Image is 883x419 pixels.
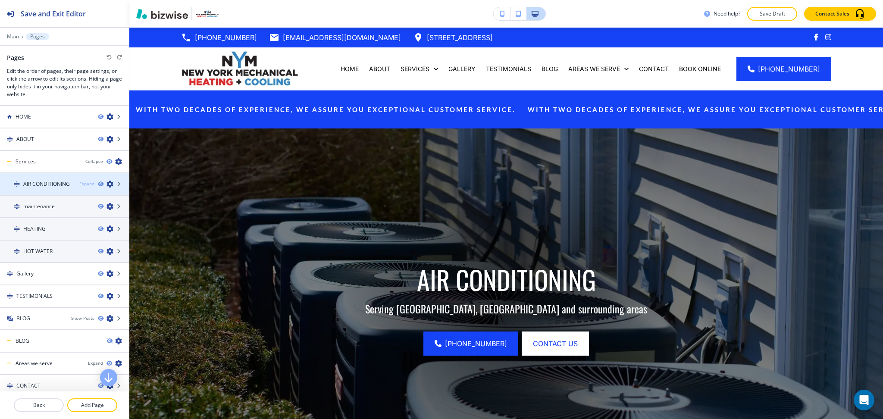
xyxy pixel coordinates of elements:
[522,331,589,356] button: Contact us
[568,65,620,73] p: Areas we serve
[16,360,53,367] h4: Areas we serve
[7,53,24,62] h2: Pages
[639,65,669,73] p: CONTACT
[15,401,63,409] p: Back
[7,383,13,389] img: Drag
[30,34,45,40] p: Pages
[85,158,103,165] button: Collapse
[679,65,721,73] p: BOOK ONLINE
[427,31,493,44] p: [STREET_ADDRESS]
[195,31,257,44] p: [PHONE_NUMBER]
[71,315,94,322] button: Show Posts
[16,113,31,121] h4: HOME
[854,390,874,410] div: Open Intercom Messenger
[16,135,34,143] h4: ABOUT
[16,292,53,300] h4: TESTIMONIALS
[181,31,257,44] a: [PHONE_NUMBER]
[341,65,359,73] p: HOME
[21,9,86,19] h2: Save and Exit Editor
[369,65,390,73] p: ABOUT
[14,248,20,254] img: Drag
[14,226,20,232] img: Drag
[181,50,298,87] img: New York Mechanical Heating and Air Conditioning
[196,10,219,18] img: Your Logo
[23,225,46,233] h4: HEATING
[23,203,55,210] h4: maintenance
[14,181,20,187] img: Drag
[16,315,30,322] h4: BLOG
[7,316,13,322] img: Blog
[423,331,518,356] a: [PHONE_NUMBER]
[14,203,20,209] img: Drag
[68,401,116,409] p: Add Page
[486,65,531,73] p: TESTIMONIALS
[758,10,786,18] p: Save Draft
[758,64,820,74] span: [PHONE_NUMBER]
[16,158,36,166] h4: Services
[7,67,122,98] h3: Edit the order of pages, their page settings, or click the arrow to edit its sections. Hiding a p...
[448,65,476,73] p: Gallery
[230,302,782,315] p: Serving [GEOGRAPHIC_DATA], [GEOGRAPHIC_DATA] and surrounding areas
[88,360,103,366] button: Expand
[401,65,429,73] p: Services
[413,31,493,44] a: [STREET_ADDRESS]
[747,7,797,21] button: Save Draft
[714,10,740,18] h3: Need help?
[26,33,49,40] button: Pages
[815,10,849,18] p: Contact Sales
[283,31,401,44] p: [EMAIL_ADDRESS][DOMAIN_NAME]
[16,382,41,390] h4: CONTACT
[136,9,188,19] img: Bizwise Logo
[804,7,876,21] button: Contact Sales
[269,31,401,44] a: [EMAIL_ADDRESS][DOMAIN_NAME]
[542,65,558,73] p: BLOG
[7,34,19,40] button: Main
[7,136,13,142] img: Drag
[16,270,34,278] h4: Gallery
[67,398,117,412] button: Add Page
[445,338,507,349] span: [PHONE_NUMBER]
[14,398,64,412] button: Back
[128,104,508,115] p: With two decades of experience, we assure you exceptional customer service.
[7,271,13,277] img: Drag
[7,293,13,299] img: Drag
[230,264,782,294] p: AIR CONDITIONING
[736,57,831,81] a: [PHONE_NUMBER]
[79,181,94,187] button: Expand
[533,338,578,349] span: Contact us
[23,180,70,188] h4: AIR CONDITIONING
[16,337,29,345] h4: BLOG
[23,247,53,255] h4: HOT WATER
